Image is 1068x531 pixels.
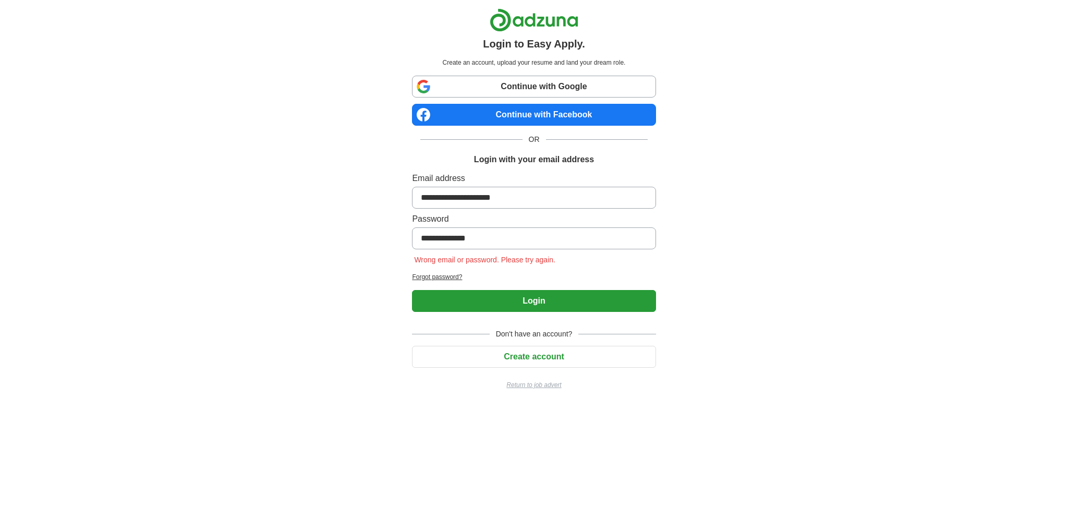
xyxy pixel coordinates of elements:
a: Forgot password? [412,272,656,282]
a: Continue with Facebook [412,104,656,126]
a: Create account [412,352,656,361]
h1: Login to Easy Apply. [483,36,585,52]
button: Login [412,290,656,312]
span: Don't have an account? [490,329,579,340]
a: Return to job advert [412,380,656,390]
img: Adzuna logo [490,8,578,32]
p: Create an account, upload your resume and land your dream role. [414,58,653,67]
label: Password [412,213,656,225]
h1: Login with your email address [474,153,594,166]
span: OR [523,134,546,145]
button: Create account [412,346,656,368]
span: Wrong email or password. Please try again. [412,256,557,264]
label: Email address [412,172,656,185]
a: Continue with Google [412,76,656,98]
